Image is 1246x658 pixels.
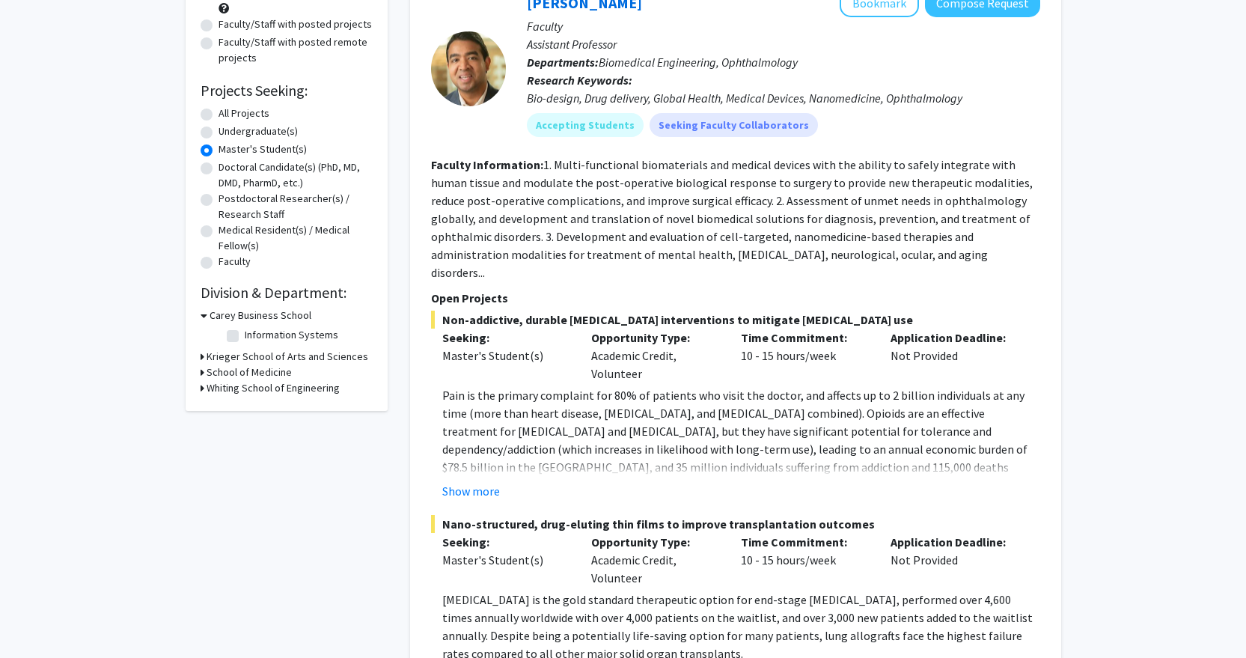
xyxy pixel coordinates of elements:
div: 10 - 15 hours/week [730,329,879,383]
label: Doctoral Candidate(s) (PhD, MD, DMD, PharmD, etc.) [219,159,373,191]
div: Not Provided [879,533,1029,587]
div: 10 - 15 hours/week [730,533,879,587]
p: Opportunity Type: [591,329,718,347]
p: Application Deadline: [891,329,1018,347]
label: Postdoctoral Researcher(s) / Research Staff [219,191,373,222]
p: Seeking: [442,329,569,347]
label: All Projects [219,106,269,121]
fg-read-more: 1. Multi-functional biomaterials and medical devices with the ability to safely integrate with hu... [431,157,1033,280]
label: Master's Student(s) [219,141,307,157]
p: Faculty [527,17,1040,35]
b: Faculty Information: [431,157,543,172]
div: Bio-design, Drug delivery, Global Health, Medical Devices, Nanomedicine, Ophthalmology [527,89,1040,107]
label: Medical Resident(s) / Medical Fellow(s) [219,222,373,254]
button: Show more [442,482,500,500]
h2: Division & Department: [201,284,373,302]
p: Time Commitment: [741,329,868,347]
label: Faculty/Staff with posted projects [219,16,372,32]
b: Research Keywords: [527,73,632,88]
span: Nano-structured, drug-eluting thin films to improve transplantation outcomes [431,515,1040,533]
b: Departments: [527,55,599,70]
label: Information Systems [245,327,338,343]
p: Pain is the primary complaint for 80% of patients who visit the doctor, and affects up to 2 billi... [442,386,1040,512]
h3: Krieger School of Arts and Sciences [207,349,368,365]
h3: Whiting School of Engineering [207,380,340,396]
p: Application Deadline: [891,533,1018,551]
p: Open Projects [431,289,1040,307]
span: Non-addictive, durable [MEDICAL_DATA] interventions to mitigate [MEDICAL_DATA] use [431,311,1040,329]
h3: School of Medicine [207,365,292,380]
label: Faculty [219,254,251,269]
iframe: Chat [11,591,64,647]
div: Academic Credit, Volunteer [580,533,730,587]
div: Master's Student(s) [442,347,569,365]
div: Not Provided [879,329,1029,383]
p: Time Commitment: [741,533,868,551]
h3: Carey Business School [210,308,311,323]
p: Opportunity Type: [591,533,718,551]
label: Faculty/Staff with posted remote projects [219,34,373,66]
p: Assistant Professor [527,35,1040,53]
span: Biomedical Engineering, Ophthalmology [599,55,798,70]
label: Undergraduate(s) [219,124,298,139]
div: Academic Credit, Volunteer [580,329,730,383]
h2: Projects Seeking: [201,82,373,100]
mat-chip: Accepting Students [527,113,644,137]
div: Master's Student(s) [442,551,569,569]
p: Seeking: [442,533,569,551]
mat-chip: Seeking Faculty Collaborators [650,113,818,137]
